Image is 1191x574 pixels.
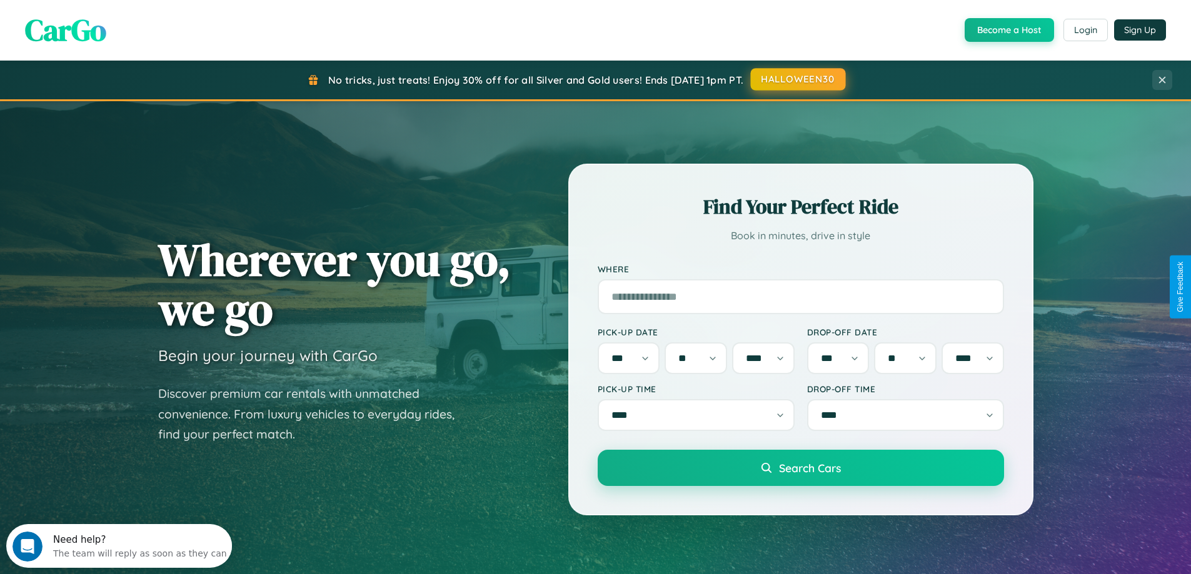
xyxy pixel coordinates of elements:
[779,461,841,475] span: Search Cars
[158,235,511,334] h1: Wherever you go, we go
[751,68,846,91] button: HALLOWEEN30
[13,532,43,562] iframe: Intercom live chat
[1114,19,1166,41] button: Sign Up
[1063,19,1108,41] button: Login
[6,524,232,568] iframe: Intercom live chat discovery launcher
[598,327,795,337] label: Pick-up Date
[965,18,1054,42] button: Become a Host
[598,264,1004,274] label: Where
[598,383,795,394] label: Pick-up Time
[807,383,1004,394] label: Drop-off Time
[47,11,221,21] div: Need help?
[598,450,1004,486] button: Search Cars
[1176,262,1185,312] div: Give Feedback
[598,193,1004,220] h2: Find Your Perfect Ride
[25,9,106,51] span: CarGo
[598,227,1004,245] p: Book in minutes, drive in style
[5,5,233,39] div: Open Intercom Messenger
[807,327,1004,337] label: Drop-off Date
[158,346,378,365] h3: Begin your journey with CarGo
[47,21,221,34] div: The team will reply as soon as they can
[158,383,471,445] p: Discover premium car rentals with unmatched convenience. From luxury vehicles to everyday rides, ...
[328,74,743,86] span: No tricks, just treats! Enjoy 30% off for all Silver and Gold users! Ends [DATE] 1pm PT.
